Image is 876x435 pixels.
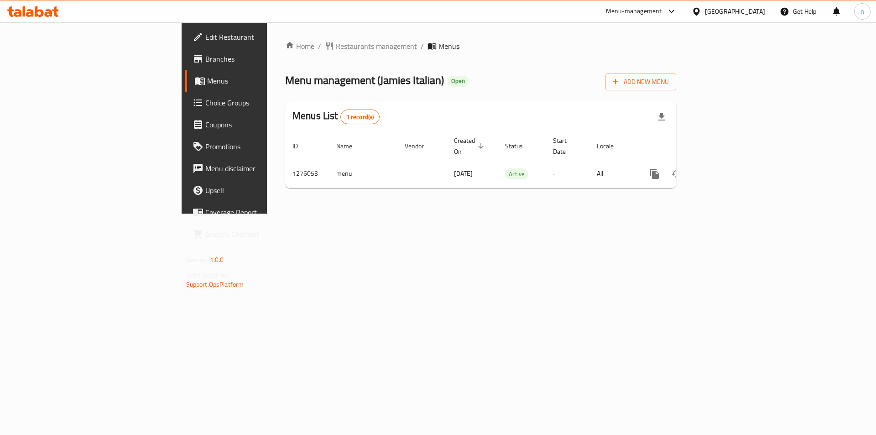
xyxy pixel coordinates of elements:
[185,26,328,48] a: Edit Restaurant
[666,163,688,185] button: Change Status
[185,48,328,70] a: Branches
[546,160,589,188] td: -
[589,160,636,188] td: All
[285,132,739,188] table: enhanced table
[613,76,669,88] span: Add New Menu
[285,41,676,52] nav: breadcrumb
[605,73,676,90] button: Add New Menu
[185,201,328,223] a: Coverage Report
[207,75,321,86] span: Menus
[505,141,535,152] span: Status
[205,185,321,196] span: Upsell
[448,76,469,87] div: Open
[186,254,209,266] span: Version:
[185,136,328,157] a: Promotions
[553,135,579,157] span: Start Date
[325,41,417,52] a: Restaurants management
[186,278,244,290] a: Support.OpsPlatform
[205,53,321,64] span: Branches
[185,223,328,245] a: Grocery Checklist
[205,97,321,108] span: Choice Groups
[340,110,380,124] div: Total records count
[185,92,328,114] a: Choice Groups
[292,141,310,152] span: ID
[421,41,424,52] li: /
[454,135,487,157] span: Created On
[210,254,224,266] span: 1.0.0
[205,163,321,174] span: Menu disclaimer
[705,6,765,16] div: [GEOGRAPHIC_DATA]
[329,160,397,188] td: menu
[336,141,364,152] span: Name
[185,70,328,92] a: Menus
[644,163,666,185] button: more
[505,168,528,179] div: Active
[636,132,739,160] th: Actions
[285,70,444,90] span: Menu management ( Jamies Italian )
[438,41,459,52] span: Menus
[336,41,417,52] span: Restaurants management
[860,6,864,16] span: n
[205,207,321,218] span: Coverage Report
[597,141,626,152] span: Locale
[185,157,328,179] a: Menu disclaimer
[292,109,380,124] h2: Menus List
[454,168,473,179] span: [DATE]
[606,6,662,17] div: Menu-management
[185,114,328,136] a: Coupons
[205,229,321,240] span: Grocery Checklist
[448,77,469,85] span: Open
[341,113,380,121] span: 1 record(s)
[205,31,321,42] span: Edit Restaurant
[651,106,673,128] div: Export file
[185,179,328,201] a: Upsell
[405,141,436,152] span: Vendor
[205,119,321,130] span: Coupons
[505,169,528,179] span: Active
[205,141,321,152] span: Promotions
[186,269,228,281] span: Get support on:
